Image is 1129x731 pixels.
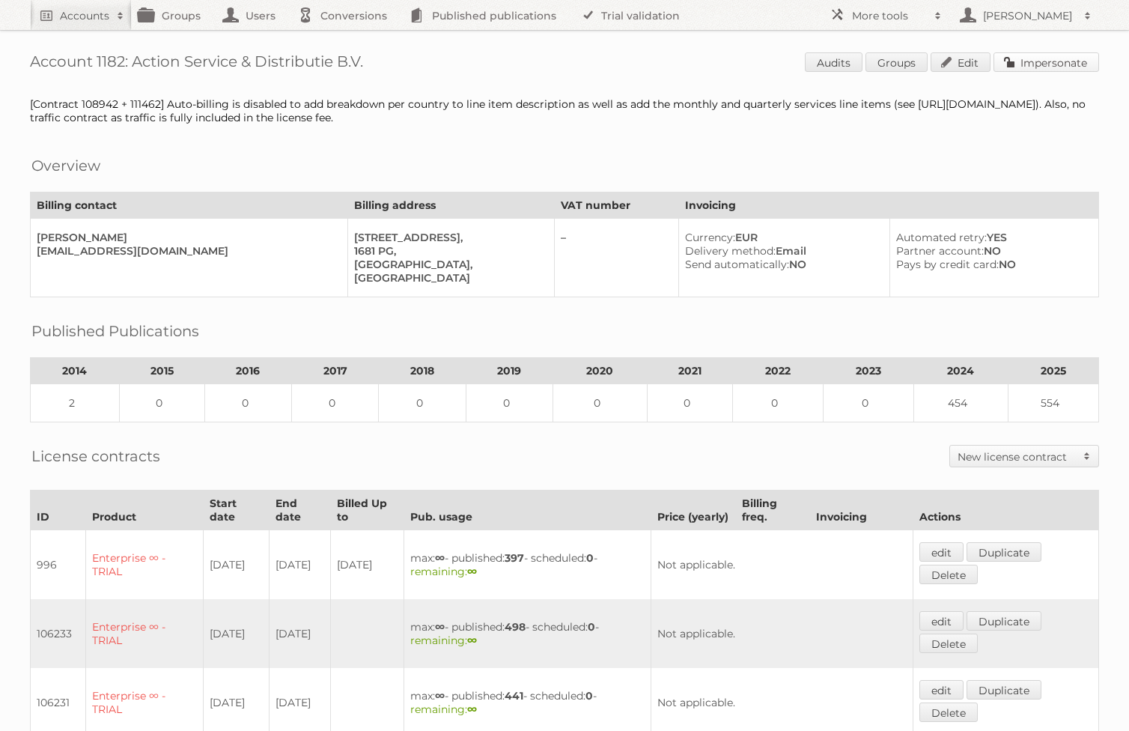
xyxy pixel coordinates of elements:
div: [GEOGRAPHIC_DATA], [354,258,542,271]
span: Partner account: [896,244,984,258]
td: 0 [732,384,823,422]
th: Billing address [347,192,554,219]
h2: License contracts [31,445,160,467]
strong: ∞ [467,634,477,647]
td: 996 [31,530,86,600]
td: [DATE] [203,599,269,668]
td: 2 [31,384,120,422]
strong: 0 [586,551,594,565]
a: Groups [865,52,928,72]
a: edit [919,611,964,631]
strong: 397 [505,551,524,565]
td: Enterprise ∞ - TRIAL [86,599,204,668]
strong: 0 [585,689,593,703]
span: Toggle [1076,446,1098,467]
div: YES [896,231,1086,244]
th: Pub. usage [404,491,651,530]
th: Invoicing [678,192,1098,219]
a: Duplicate [967,680,1041,700]
strong: ∞ [467,565,477,578]
th: 2018 [379,358,466,384]
td: 106233 [31,599,86,668]
td: 0 [647,384,732,422]
th: Billing freq. [735,491,809,530]
td: 454 [914,384,1008,422]
a: Delete [919,634,978,653]
th: 2024 [914,358,1008,384]
th: 2023 [823,358,913,384]
th: Start date [203,491,269,530]
h2: More tools [852,8,927,23]
th: Billed Up to [331,491,404,530]
th: Actions [913,491,1099,530]
h1: Account 1182: Action Service & Distributie B.V. [30,52,1099,75]
td: – [554,219,678,297]
th: 2014 [31,358,120,384]
th: Product [86,491,204,530]
strong: ∞ [435,551,445,565]
td: 0 [292,384,379,422]
h2: Accounts [60,8,109,23]
span: remaining: [410,565,477,578]
a: Edit [931,52,990,72]
a: Delete [919,703,978,722]
a: Duplicate [967,542,1041,562]
td: Not applicable. [651,530,913,600]
td: Enterprise ∞ - TRIAL [86,530,204,600]
th: 2019 [466,358,553,384]
strong: ∞ [467,703,477,716]
th: VAT number [554,192,678,219]
h2: Published Publications [31,320,199,342]
th: 2020 [553,358,648,384]
div: [Contract 108942 + 111462] Auto-billing is disabled to add breakdown per country to line item des... [30,97,1099,124]
div: NO [685,258,877,271]
div: [GEOGRAPHIC_DATA] [354,271,542,285]
td: 0 [204,384,291,422]
td: [DATE] [331,530,404,600]
td: 0 [553,384,648,422]
th: 2022 [732,358,823,384]
th: 2025 [1008,358,1098,384]
td: max: - published: - scheduled: - [404,599,651,668]
th: Invoicing [809,491,913,530]
a: Audits [805,52,862,72]
h2: [PERSON_NAME] [979,8,1077,23]
strong: ∞ [435,620,445,634]
div: [STREET_ADDRESS], [354,231,542,244]
td: [DATE] [269,599,330,668]
span: Delivery method: [685,244,776,258]
th: 2016 [204,358,291,384]
a: edit [919,680,964,700]
strong: 441 [505,689,523,703]
div: [EMAIL_ADDRESS][DOMAIN_NAME] [37,244,335,258]
div: Email [685,244,877,258]
span: Automated retry: [896,231,987,244]
span: remaining: [410,634,477,647]
div: 1681 PG, [354,244,542,258]
div: NO [896,244,1086,258]
th: End date [269,491,330,530]
h2: New license contract [958,449,1076,464]
span: Currency: [685,231,735,244]
a: Duplicate [967,611,1041,631]
td: Not applicable. [651,599,913,668]
span: remaining: [410,703,477,716]
div: NO [896,258,1086,271]
a: edit [919,542,964,562]
th: Billing contact [31,192,348,219]
a: Impersonate [993,52,1099,72]
h2: Overview [31,154,100,177]
div: EUR [685,231,877,244]
span: Pays by credit card: [896,258,999,271]
td: [DATE] [269,530,330,600]
th: 2017 [292,358,379,384]
a: Delete [919,565,978,584]
td: 554 [1008,384,1098,422]
th: 2015 [119,358,204,384]
td: 0 [119,384,204,422]
a: New license contract [950,446,1098,467]
td: 0 [823,384,913,422]
div: [PERSON_NAME] [37,231,335,244]
th: 2021 [647,358,732,384]
td: 0 [379,384,466,422]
